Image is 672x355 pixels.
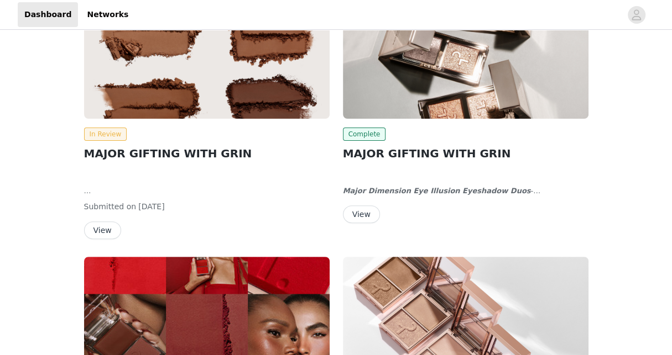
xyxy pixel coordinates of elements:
[343,210,380,219] a: View
[343,145,588,162] h2: MAJOR GIFTING WITH GRIN
[343,186,588,197] div: - [PERSON_NAME] made to stand out. It’s effortless elegance and just enough drama. With a beautif...
[138,202,164,211] span: [DATE]
[84,221,121,239] button: View
[18,2,78,27] a: Dashboard
[343,128,386,141] span: Complete
[343,205,380,223] button: View
[84,226,121,235] a: View
[343,187,531,195] strong: Major Dimension Eye Illusion Eyeshadow Duos
[84,145,330,162] h2: MAJOR GIFTING WITH GRIN
[631,6,642,24] div: avatar
[84,202,137,211] span: Submitted on
[80,2,135,27] a: Networks
[84,128,127,141] span: In Review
